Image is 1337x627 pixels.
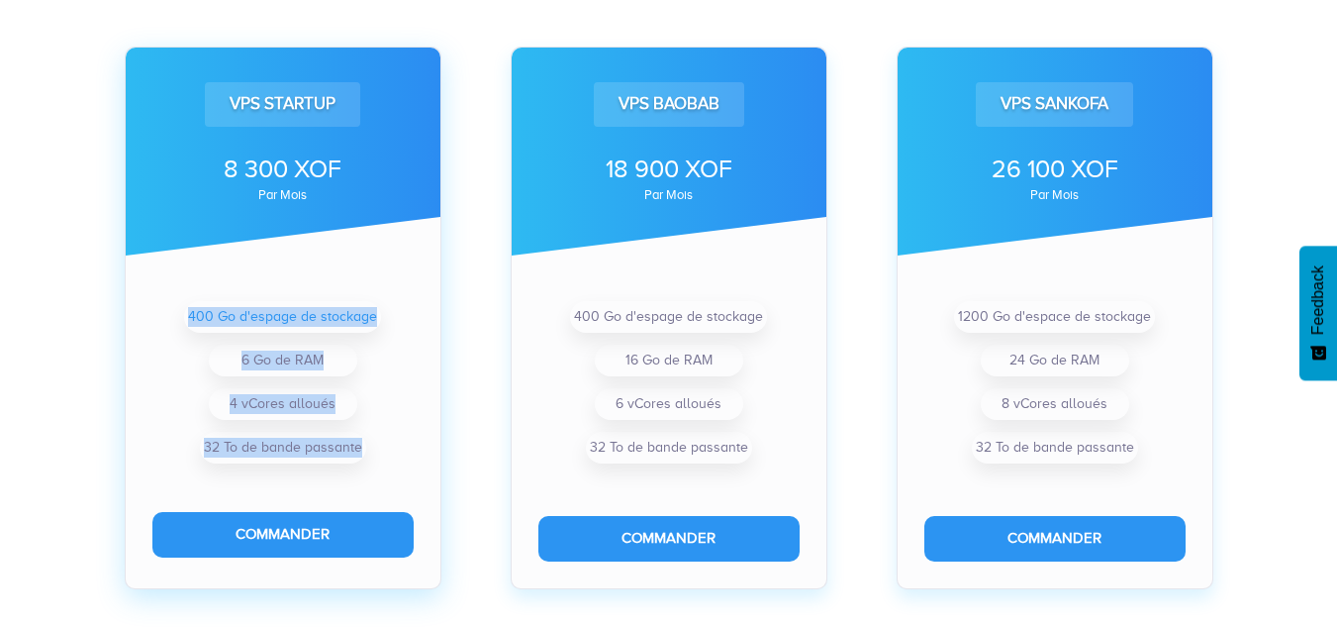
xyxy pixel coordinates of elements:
li: 32 To de bande passante [586,432,752,464]
div: 26 100 XOF [924,152,1186,187]
div: par mois [924,189,1186,201]
li: 6 vCores alloués [595,388,743,420]
button: Feedback - Afficher l’enquête [1299,246,1337,380]
li: 1200 Go d'espace de stockage [954,301,1155,333]
div: par mois [538,189,800,201]
span: Feedback [1309,265,1327,335]
li: 32 To de bande passante [200,432,366,464]
li: 6 Go de RAM [209,345,357,376]
div: 8 300 XOF [152,152,414,187]
button: Commander [538,516,800,561]
li: 24 Go de RAM [981,345,1129,376]
li: 400 Go d'espage de stockage [184,301,381,333]
div: 18 900 XOF [538,152,800,187]
div: VPS Sankofa [976,82,1133,126]
button: Commander [152,512,414,557]
div: VPS Startup [205,82,360,126]
li: 32 To de bande passante [972,432,1138,464]
div: VPS Baobab [594,82,744,126]
li: 8 vCores alloués [981,388,1129,420]
li: 16 Go de RAM [595,345,743,376]
li: 4 vCores alloués [209,388,357,420]
li: 400 Go d'espage de stockage [570,301,767,333]
button: Commander [924,516,1186,561]
div: par mois [152,189,414,201]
